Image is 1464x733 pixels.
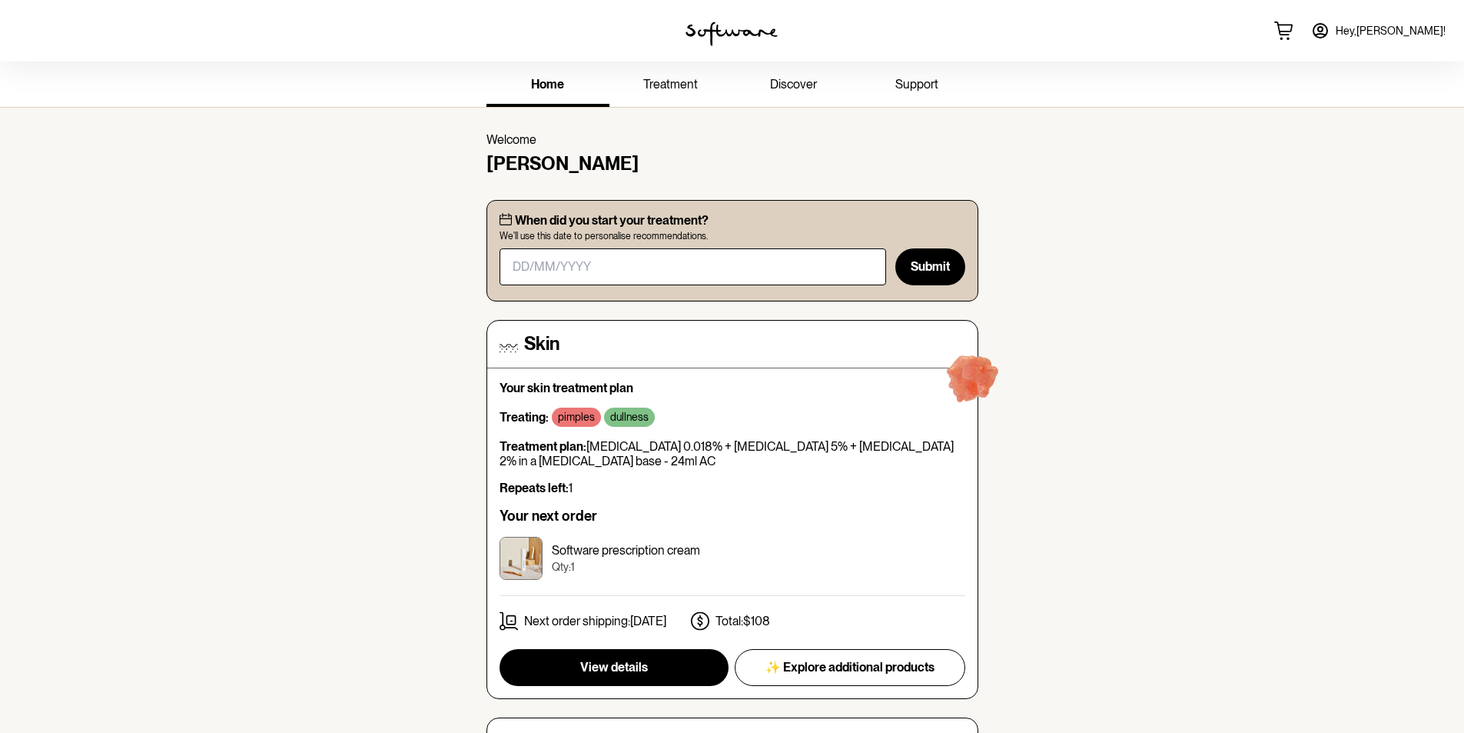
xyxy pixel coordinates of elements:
span: support [895,77,938,92]
span: discover [770,77,817,92]
span: home [531,77,564,92]
strong: Treating: [500,410,549,425]
a: home [486,65,609,107]
a: support [855,65,978,107]
h4: [PERSON_NAME] [486,153,978,175]
span: treatment [643,77,698,92]
strong: Repeats left: [500,481,569,495]
p: Software prescription cream [552,543,700,558]
input: DD/MM/YYYY [500,248,887,285]
p: Next order shipping: [DATE] [524,614,666,628]
img: ckrj6wta500023h5xcy0pra31.jpg [500,537,543,580]
p: When did you start your treatment? [515,213,709,228]
p: [MEDICAL_DATA] 0.018% + [MEDICAL_DATA] 5% + [MEDICAL_DATA] 2% in a [MEDICAL_DATA] base - 24ml AC [500,439,965,468]
span: ✨ Explore additional products [765,660,935,675]
button: View details [500,649,729,686]
img: software logo [686,22,778,46]
img: red-blob.ee797e6f29be6228169e.gif [923,332,1021,431]
p: pimples [558,411,595,424]
p: dullness [610,411,649,424]
a: discover [732,65,855,107]
p: Qty: 1 [552,561,700,574]
p: Total: $108 [715,614,770,628]
p: 1 [500,481,965,495]
span: Submit [911,259,950,274]
a: treatment [609,65,732,107]
span: Hey, [PERSON_NAME] ! [1336,25,1446,38]
strong: Treatment plan: [500,439,586,454]
h6: Your next order [500,508,965,525]
span: View details [580,660,648,675]
p: Your skin treatment plan [500,381,965,395]
button: Submit [895,248,964,285]
a: Hey,[PERSON_NAME]! [1302,12,1455,49]
button: ✨ Explore additional products [735,649,965,686]
span: We'll use this date to personalise recommendations. [500,231,965,242]
h4: Skin [524,333,559,355]
p: Welcome [486,132,978,147]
